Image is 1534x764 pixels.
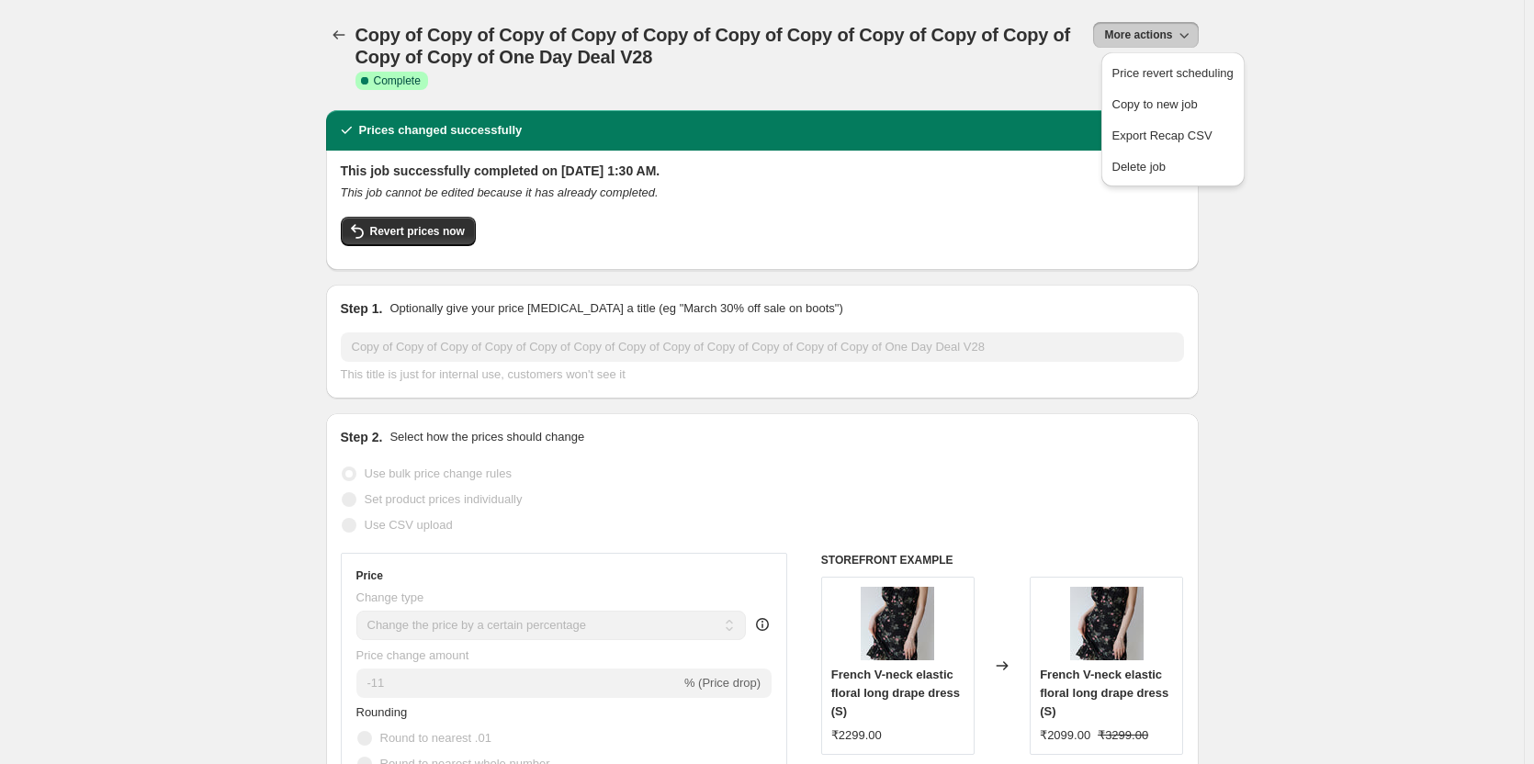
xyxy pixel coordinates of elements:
h2: This job successfully completed on [DATE] 1:30 AM. [341,162,1184,180]
span: This title is just for internal use, customers won't see it [341,367,626,381]
span: Copy of Copy of Copy of Copy of Copy of Copy of Copy of Copy of Copy of Copy of Copy of Copy of O... [355,25,1071,67]
span: % (Price drop) [684,676,761,690]
span: Change type [356,590,424,604]
strike: ₹3299.00 [1098,726,1148,745]
img: Comp1_00000_6ccfdcfb-8582-41ec-a9f2-9e705b771ca5_80x.jpg [861,587,934,660]
img: Comp1_00000_6ccfdcfb-8582-41ec-a9f2-9e705b771ca5_80x.jpg [1070,587,1144,660]
h2: Step 1. [341,299,383,318]
span: Price revert scheduling [1112,66,1234,80]
h2: Prices changed successfully [359,121,523,140]
input: -15 [356,668,681,698]
div: help [753,615,772,634]
span: Revert prices now [370,224,465,239]
span: Copy to new job [1112,97,1198,111]
button: Price revert scheduling [1107,58,1239,87]
button: Copy to new job [1107,89,1239,118]
h2: Step 2. [341,428,383,446]
span: Export Recap CSV [1112,129,1213,142]
div: ₹2099.00 [1040,726,1090,745]
input: 30% off holiday sale [341,332,1184,362]
p: Optionally give your price [MEDICAL_DATA] a title (eg "March 30% off sale on boots") [389,299,842,318]
span: More actions [1104,28,1172,42]
h6: STOREFRONT EXAMPLE [821,553,1184,567]
span: French V-neck elastic floral long drape dress (S) [831,668,960,718]
span: Round to nearest .01 [380,731,491,745]
span: Delete job [1112,160,1167,174]
div: ₹2299.00 [831,726,882,745]
button: Export Recap CSV [1107,120,1239,150]
p: Select how the prices should change [389,428,584,446]
span: Set product prices individually [365,492,523,506]
button: Delete job [1107,152,1239,181]
span: Use CSV upload [365,518,453,532]
span: Rounding [356,705,408,719]
span: French V-neck elastic floral long drape dress (S) [1040,668,1168,718]
button: Revert prices now [341,217,476,246]
h3: Price [356,568,383,583]
i: This job cannot be edited because it has already completed. [341,185,659,199]
span: Use bulk price change rules [365,466,512,480]
button: More actions [1093,22,1198,48]
span: Price change amount [356,648,469,662]
button: Price change jobs [326,22,352,48]
span: Complete [374,73,421,88]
